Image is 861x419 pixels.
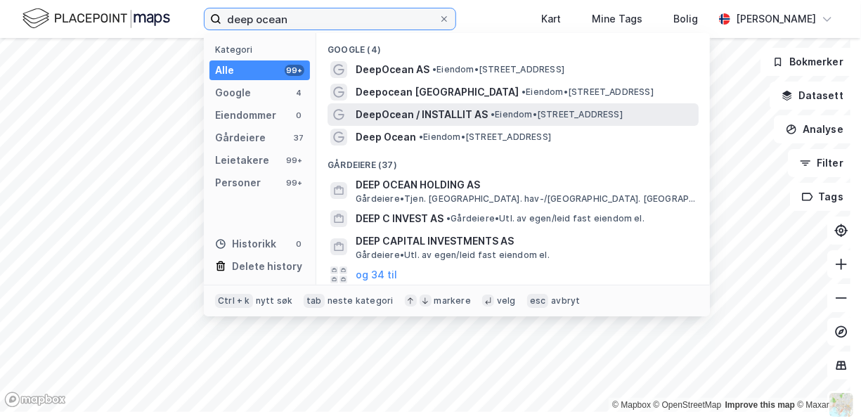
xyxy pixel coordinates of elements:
[285,65,304,76] div: 99+
[654,400,722,410] a: OpenStreetMap
[328,295,394,307] div: neste kategori
[316,148,710,174] div: Gårdeiere (37)
[419,131,551,143] span: Eiendom • [STREET_ADDRESS]
[215,294,253,308] div: Ctrl + k
[774,115,855,143] button: Analyse
[356,250,550,261] span: Gårdeiere • Utl. av egen/leid fast eiendom el.
[527,294,549,308] div: esc
[432,64,436,75] span: •
[790,183,855,211] button: Tags
[551,295,580,307] div: avbryt
[215,62,234,79] div: Alle
[293,87,304,98] div: 4
[293,110,304,121] div: 0
[356,84,519,101] span: Deepocean [GEOGRAPHIC_DATA]
[736,11,816,27] div: [PERSON_NAME]
[4,392,66,408] a: Mapbox homepage
[356,176,693,193] span: DEEP OCEAN HOLDING AS
[215,174,261,191] div: Personer
[446,213,645,224] span: Gårdeiere • Utl. av egen/leid fast eiendom el.
[432,64,564,75] span: Eiendom • [STREET_ADDRESS]
[612,400,651,410] a: Mapbox
[791,352,861,419] iframe: Chat Widget
[760,48,855,76] button: Bokmerker
[446,213,451,224] span: •
[356,61,429,78] span: DeepOcean AS
[491,109,495,120] span: •
[491,109,623,120] span: Eiendom • [STREET_ADDRESS]
[215,152,269,169] div: Leietakere
[316,33,710,58] div: Google (4)
[22,6,170,31] img: logo.f888ab2527a4732fd821a326f86c7f29.svg
[356,266,397,283] button: og 34 til
[356,106,488,123] span: DeepOcean / INSTALLIT AS
[522,86,654,98] span: Eiendom • [STREET_ADDRESS]
[215,129,266,146] div: Gårdeiere
[788,149,855,177] button: Filter
[215,44,310,55] div: Kategori
[285,155,304,166] div: 99+
[497,295,516,307] div: velg
[293,238,304,250] div: 0
[673,11,698,27] div: Bolig
[522,86,526,97] span: •
[232,258,302,275] div: Delete history
[356,193,696,205] span: Gårdeiere • Tjen. [GEOGRAPHIC_DATA]. hav-/[GEOGRAPHIC_DATA]. [GEOGRAPHIC_DATA].
[215,84,251,101] div: Google
[592,11,642,27] div: Mine Tags
[434,295,471,307] div: markere
[215,107,276,124] div: Eiendommer
[304,294,325,308] div: tab
[419,131,423,142] span: •
[791,352,861,419] div: Kontrollprogram for chat
[356,210,444,227] span: DEEP C INVEST AS
[725,400,795,410] a: Improve this map
[221,8,439,30] input: Søk på adresse, matrikkel, gårdeiere, leietakere eller personer
[356,129,416,146] span: Deep Ocean
[285,177,304,188] div: 99+
[541,11,561,27] div: Kart
[770,82,855,110] button: Datasett
[256,295,293,307] div: nytt søk
[356,233,693,250] span: DEEP CAPITAL INVESTMENTS AS
[215,236,276,252] div: Historikk
[293,132,304,143] div: 37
